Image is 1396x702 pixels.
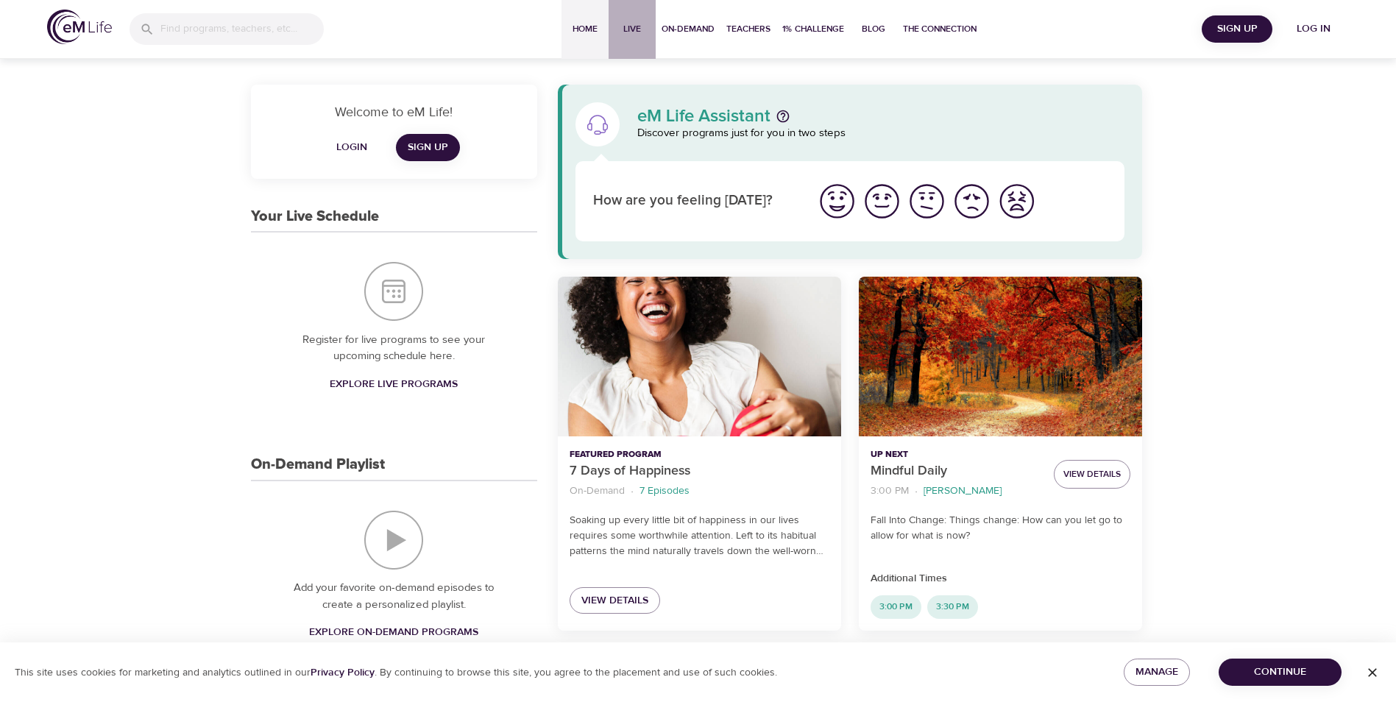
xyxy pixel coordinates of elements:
[726,21,770,37] span: Teachers
[871,513,1130,544] p: Fall Into Change: Things change: How can you let go to allow for what is now?
[871,571,1130,586] p: Additional Times
[927,595,978,619] div: 3:30 PM
[309,623,478,642] span: Explore On-Demand Programs
[637,107,770,125] p: eM Life Assistant
[994,179,1039,224] button: I'm feeling worst
[570,461,829,481] p: 7 Days of Happiness
[1135,663,1178,681] span: Manage
[871,481,1042,501] nav: breadcrumb
[570,448,829,461] p: Featured Program
[303,619,484,646] a: Explore On-Demand Programs
[47,10,112,44] img: logo
[871,595,921,619] div: 3:00 PM
[924,483,1002,499] p: [PERSON_NAME]
[856,21,891,37] span: Blog
[871,600,921,613] span: 3:00 PM
[567,21,603,37] span: Home
[904,179,949,224] button: I'm feeling ok
[1202,15,1272,43] button: Sign Up
[251,208,379,225] h3: Your Live Schedule
[364,262,423,321] img: Your Live Schedule
[871,461,1042,481] p: Mindful Daily
[996,181,1037,221] img: worst
[251,456,385,473] h3: On-Demand Playlist
[570,587,660,614] a: View Details
[915,481,918,501] li: ·
[570,513,829,559] p: Soaking up every little bit of happiness in our lives requires some worthwhile attention. Left to...
[570,481,829,501] nav: breadcrumb
[324,371,464,398] a: Explore Live Programs
[1230,663,1330,681] span: Continue
[558,277,841,436] button: 7 Days of Happiness
[927,600,978,613] span: 3:30 PM
[903,21,977,37] span: The Connection
[907,181,947,221] img: ok
[280,332,508,365] p: Register for live programs to see your upcoming schedule here.
[593,191,797,212] p: How are you feeling [DATE]?
[637,125,1125,142] p: Discover programs just for you in two steps
[334,138,369,157] span: Login
[1054,460,1130,489] button: View Details
[328,134,375,161] button: Login
[859,277,1142,436] button: Mindful Daily
[952,181,992,221] img: bad
[311,666,375,679] a: Privacy Policy
[871,448,1042,461] p: Up Next
[949,179,994,224] button: I'm feeling bad
[614,21,650,37] span: Live
[1219,659,1342,686] button: Continue
[860,179,904,224] button: I'm feeling good
[570,483,625,499] p: On-Demand
[1284,20,1343,38] span: Log in
[280,580,508,613] p: Add your favorite on-demand episodes to create a personalized playlist.
[364,511,423,570] img: On-Demand Playlist
[862,181,902,221] img: good
[815,179,860,224] button: I'm feeling great
[817,181,857,221] img: great
[160,13,324,45] input: Find programs, teachers, etc...
[631,481,634,501] li: ·
[330,375,458,394] span: Explore Live Programs
[662,21,715,37] span: On-Demand
[408,138,448,157] span: Sign Up
[586,113,609,136] img: eM Life Assistant
[1063,467,1121,482] span: View Details
[782,21,844,37] span: 1% Challenge
[639,483,690,499] p: 7 Episodes
[396,134,460,161] a: Sign Up
[1278,15,1349,43] button: Log in
[1208,20,1266,38] span: Sign Up
[269,102,520,122] p: Welcome to eM Life!
[871,483,909,499] p: 3:00 PM
[581,592,648,610] span: View Details
[1124,659,1190,686] button: Manage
